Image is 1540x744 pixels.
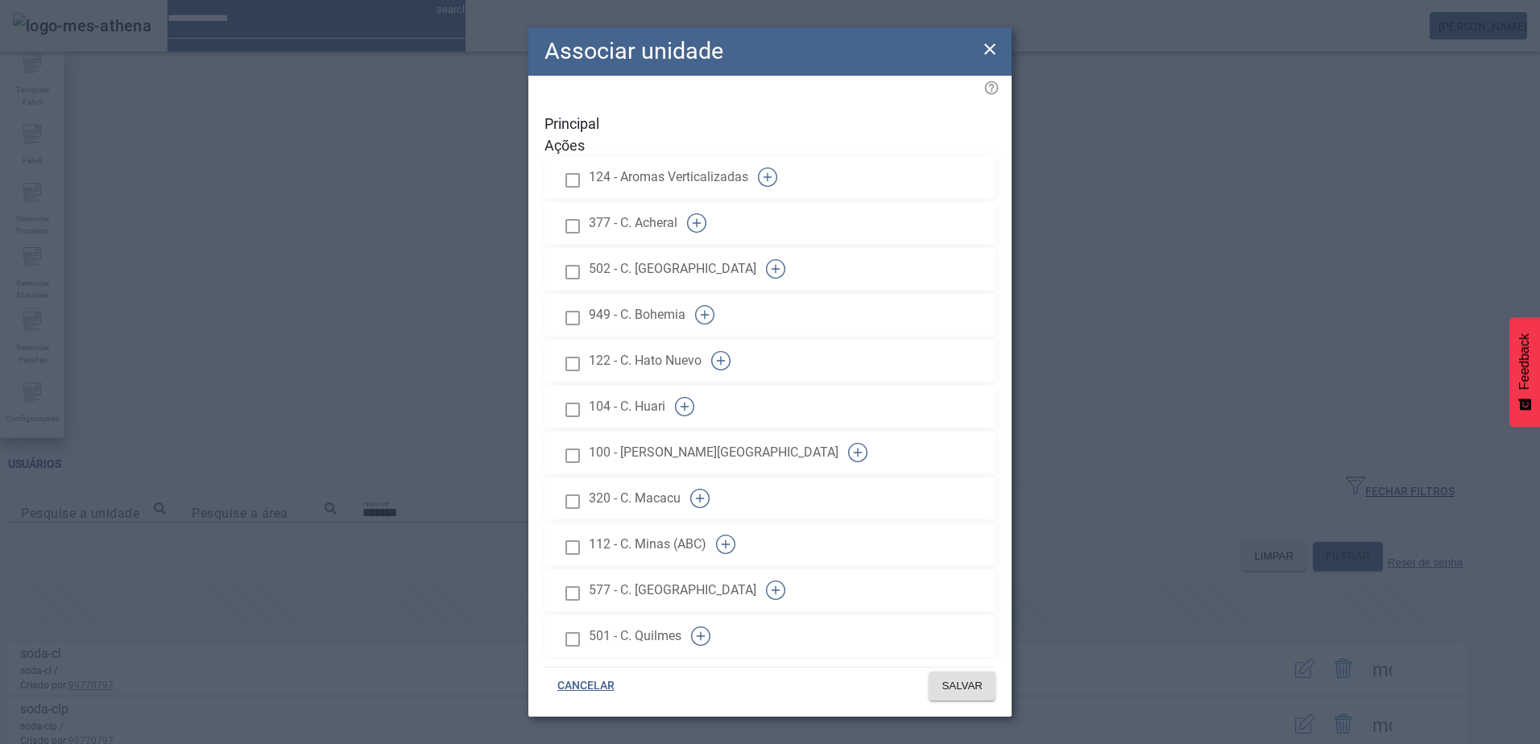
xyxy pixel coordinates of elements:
span: 502 - C. [GEOGRAPHIC_DATA] [589,259,756,279]
span: Feedback [1517,333,1532,390]
button: CANCELAR [544,672,627,701]
span: 377 - C. Acheral [589,213,677,233]
button: SALVAR [929,672,996,701]
span: Principal [544,113,996,134]
span: CANCELAR [557,678,615,694]
span: 122 - C. Hato Nuevo [589,351,702,370]
span: 577 - C. [GEOGRAPHIC_DATA] [589,581,756,600]
span: 949 - C. Bohemia [589,305,685,324]
span: 501 - C. Quilmes [589,626,681,646]
span: 320 - C. Macacu [589,489,681,508]
h2: Associar unidade [544,34,723,68]
span: 124 - Aromas Verticalizadas [589,167,748,187]
span: 100 - [PERSON_NAME][GEOGRAPHIC_DATA] [589,443,838,462]
span: SALVAR [942,678,983,694]
span: 112 - C. Minas (ABC) [589,535,706,554]
span: Ações [544,134,996,156]
span: 104 - C. Huari [589,397,665,416]
button: Feedback - Mostrar pesquisa [1509,317,1540,427]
